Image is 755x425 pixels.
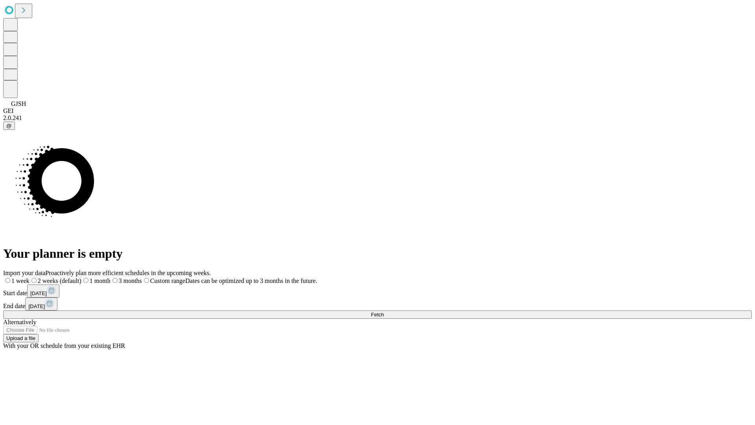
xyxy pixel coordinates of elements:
input: 1 month [83,278,88,283]
input: 1 week [5,278,10,283]
button: Upload a file [3,334,39,342]
span: 1 month [90,277,110,284]
span: [DATE] [28,303,45,309]
span: Import your data [3,270,46,276]
span: 1 week [11,277,29,284]
input: 2 weeks (default) [31,278,37,283]
h1: Your planner is empty [3,246,752,261]
span: With your OR schedule from your existing EHR [3,342,125,349]
span: 3 months [119,277,142,284]
button: @ [3,122,15,130]
span: @ [6,123,12,129]
button: [DATE] [25,297,57,310]
input: 3 months [112,278,118,283]
span: [DATE] [30,290,47,296]
div: 2.0.241 [3,115,752,122]
input: Custom rangeDates can be optimized up to 3 months in the future. [144,278,149,283]
div: End date [3,297,752,310]
div: Start date [3,285,752,297]
span: Dates can be optimized up to 3 months in the future. [185,277,317,284]
span: 2 weeks (default) [38,277,81,284]
button: Fetch [3,310,752,319]
span: Proactively plan more efficient schedules in the upcoming weeks. [46,270,211,276]
span: Fetch [371,312,384,318]
span: Alternatively [3,319,36,325]
div: GEI [3,107,752,115]
span: Custom range [150,277,185,284]
span: GJSH [11,100,26,107]
button: [DATE] [27,285,59,297]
